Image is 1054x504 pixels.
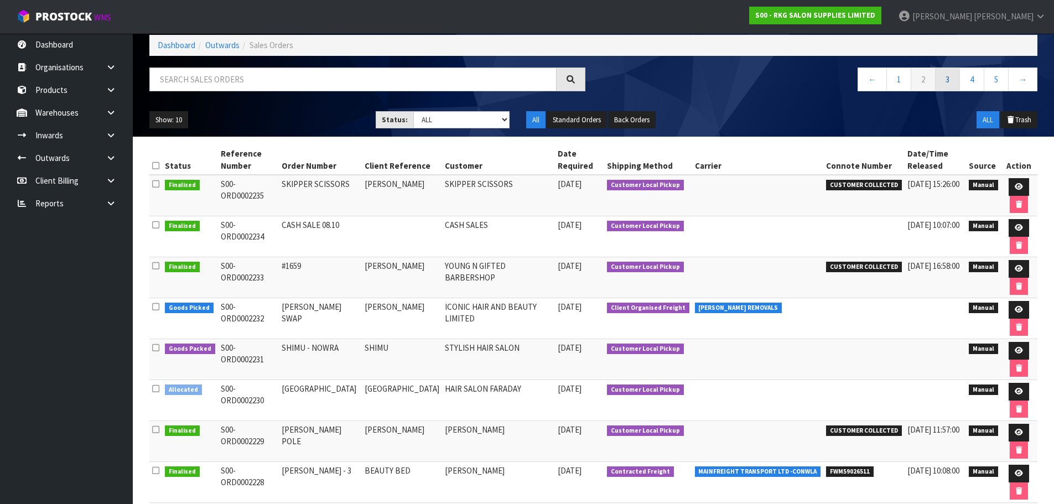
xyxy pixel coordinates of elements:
span: [DATE] [558,424,581,435]
td: S00-ORD0002233 [218,257,279,298]
td: CASH SALES [442,216,555,257]
a: Dashboard [158,40,195,50]
span: [DATE] [558,302,581,312]
span: Client Organised Freight [607,303,689,314]
span: Finalised [165,262,200,273]
span: Customer Local Pickup [607,344,684,355]
td: [PERSON_NAME] [442,462,555,503]
td: S00-ORD0002232 [218,298,279,339]
span: [DATE] [558,342,581,353]
a: 1 [886,67,911,91]
th: Source [966,145,1001,175]
span: Finalised [165,180,200,191]
th: Reference Number [218,145,279,175]
span: Customer Local Pickup [607,385,684,396]
td: [PERSON_NAME] [362,298,442,339]
span: [PERSON_NAME] [974,11,1034,22]
span: Manual [969,344,998,355]
td: [PERSON_NAME] [362,175,442,216]
span: Manual [969,221,998,232]
td: [GEOGRAPHIC_DATA] [279,380,362,421]
td: [PERSON_NAME] - 3 [279,462,362,503]
td: S00-ORD0002230 [218,380,279,421]
th: Order Number [279,145,362,175]
span: Manual [969,303,998,314]
td: [PERSON_NAME] [362,257,442,298]
span: Customer Local Pickup [607,180,684,191]
td: S00-ORD0002231 [218,339,279,380]
td: S00-ORD0002234 [218,216,279,257]
td: SKIPPER SCISSORS [442,175,555,216]
span: [DATE] [558,465,581,476]
span: Sales Orders [250,40,293,50]
span: [PERSON_NAME] [912,11,972,22]
span: Finalised [165,466,200,477]
button: All [526,111,546,129]
span: [DATE] 11:57:00 [907,424,959,435]
td: S00-ORD0002229 [218,421,279,462]
span: Allocated [165,385,202,396]
td: #1659 [279,257,362,298]
span: Customer Local Pickup [607,425,684,437]
a: 2 [911,67,936,91]
td: CASH SALE 08.10 [279,216,362,257]
td: BEAUTY BED [362,462,442,503]
td: S00-ORD0002228 [218,462,279,503]
a: 3 [935,67,960,91]
button: ALL [977,111,999,129]
td: STYLISH HAIR SALON [442,339,555,380]
span: Finalised [165,221,200,232]
th: Customer [442,145,555,175]
span: Contracted Freight [607,466,674,477]
td: SHIMU [362,339,442,380]
a: → [1008,67,1037,91]
span: [DATE] 10:07:00 [907,220,959,230]
a: ← [858,67,887,91]
span: CUSTOMER COLLECTED [826,180,902,191]
th: Client Reference [362,145,442,175]
td: [GEOGRAPHIC_DATA] [362,380,442,421]
span: Goods Picked [165,303,214,314]
span: Manual [969,180,998,191]
span: ProStock [35,9,92,24]
strong: S00 - RKG SALON SUPPLIES LIMITED [755,11,875,20]
th: Shipping Method [604,145,692,175]
button: Back Orders [608,111,656,129]
th: Connote Number [823,145,905,175]
span: [DATE] [558,220,581,230]
a: 4 [959,67,984,91]
span: CUSTOMER COLLECTED [826,425,902,437]
span: FWM59026511 [826,466,874,477]
th: Date/Time Released [905,145,966,175]
td: HAIR SALON FARADAY [442,380,555,421]
button: Standard Orders [547,111,607,129]
td: S00-ORD0002235 [218,175,279,216]
span: Manual [969,425,998,437]
span: Finalised [165,425,200,437]
span: [DATE] 10:08:00 [907,465,959,476]
th: Date Required [555,145,604,175]
span: Manual [969,385,998,396]
td: [PERSON_NAME] POLE [279,421,362,462]
span: [DATE] [558,179,581,189]
a: 5 [984,67,1009,91]
span: MAINFREIGHT TRANSPORT LTD -CONWLA [695,466,821,477]
span: [PERSON_NAME] REMOVALS [695,303,782,314]
th: Action [1001,145,1037,175]
th: Status [162,145,218,175]
strong: Status: [382,115,408,124]
span: [DATE] [558,383,581,394]
nav: Page navigation [602,67,1038,95]
span: Manual [969,466,998,477]
td: SHIMU - NOWRA [279,339,362,380]
td: SKIPPER SCISSORS [279,175,362,216]
span: Goods Packed [165,344,215,355]
span: Customer Local Pickup [607,221,684,232]
a: S00 - RKG SALON SUPPLIES LIMITED [749,7,881,24]
img: cube-alt.png [17,9,30,23]
td: [PERSON_NAME] [362,421,442,462]
span: [DATE] 15:26:00 [907,179,959,189]
small: WMS [94,12,111,23]
span: [DATE] [558,261,581,271]
button: Show: 10 [149,111,188,129]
